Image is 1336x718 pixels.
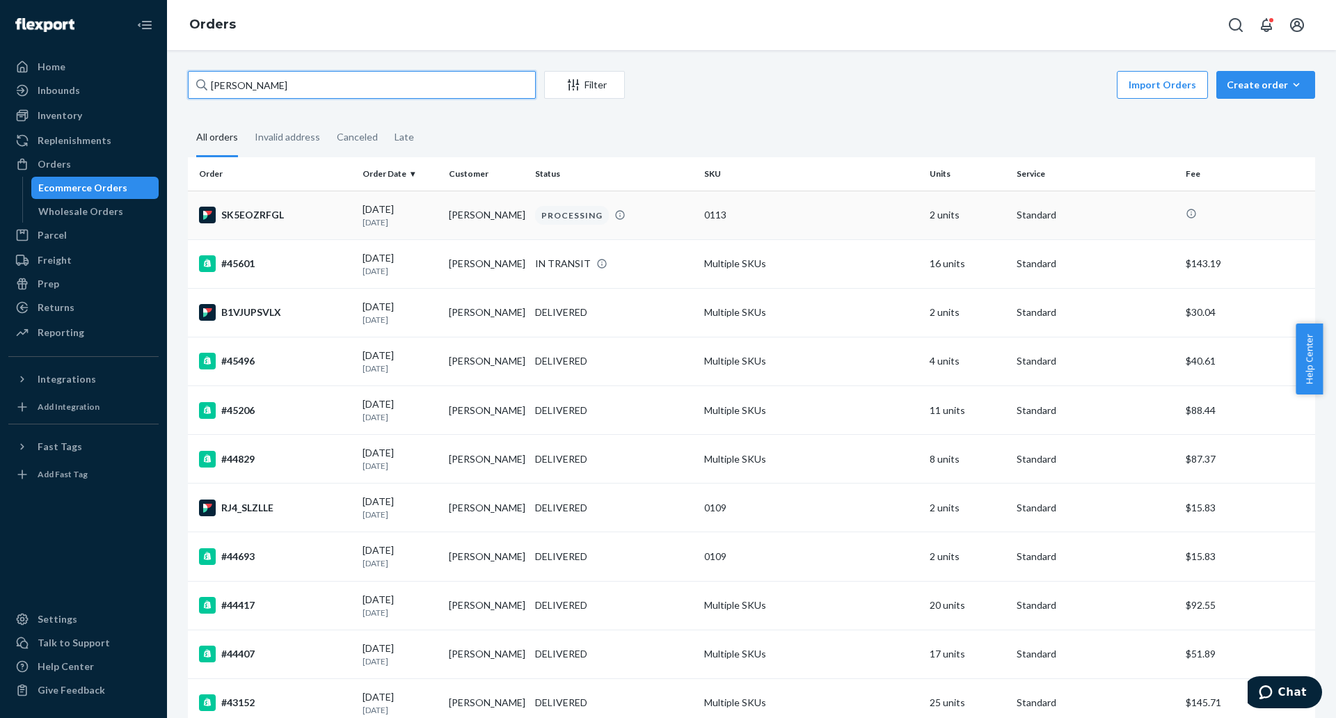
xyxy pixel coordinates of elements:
a: Parcel [8,224,159,246]
td: 2 units [924,191,1010,239]
div: RJ4_SLZLLE [199,500,351,516]
div: Home [38,60,65,74]
div: #45601 [199,255,351,272]
button: Open Search Box [1222,11,1250,39]
td: [PERSON_NAME] [443,288,530,337]
td: $51.89 [1180,630,1315,678]
th: Order Date [357,157,443,191]
div: Parcel [38,228,67,242]
button: Create order [1216,71,1315,99]
div: B1VJUPSVLX [199,304,351,321]
div: Replenishments [38,134,111,147]
td: Multiple SKUs [699,581,924,630]
div: [DATE] [363,446,438,472]
div: Ecommerce Orders [38,181,127,195]
div: Talk to Support [38,636,110,650]
input: Search orders [188,71,536,99]
th: Fee [1180,157,1315,191]
td: [PERSON_NAME] [443,239,530,288]
td: 11 units [924,386,1010,435]
a: Add Integration [8,396,159,418]
div: Integrations [38,372,96,386]
div: DELIVERED [535,598,587,612]
div: [DATE] [363,641,438,667]
div: [DATE] [363,300,438,326]
td: $143.19 [1180,239,1315,288]
td: [PERSON_NAME] [443,435,530,484]
p: Standard [1017,550,1175,564]
td: [PERSON_NAME] [443,337,530,385]
a: Help Center [8,655,159,678]
p: Standard [1017,598,1175,612]
div: All orders [196,119,238,157]
img: Flexport logo [15,18,74,32]
div: DELIVERED [535,305,587,319]
a: Replenishments [8,129,159,152]
a: Ecommerce Orders [31,177,159,199]
td: 20 units [924,581,1010,630]
td: Multiple SKUs [699,386,924,435]
div: Freight [38,253,72,267]
td: 2 units [924,532,1010,581]
p: [DATE] [363,460,438,472]
iframe: Opens a widget where you can chat to one of our agents [1248,676,1322,711]
div: Inbounds [38,83,80,97]
div: #44693 [199,548,351,565]
a: Orders [8,153,159,175]
button: Close Navigation [131,11,159,39]
div: #45496 [199,353,351,369]
div: #44417 [199,597,351,614]
p: [DATE] [363,265,438,277]
div: Add Integration [38,401,100,413]
td: [PERSON_NAME] [443,191,530,239]
div: #44407 [199,646,351,662]
div: Inventory [38,109,82,122]
div: DELIVERED [535,501,587,515]
div: IN TRANSIT [535,257,591,271]
div: DELIVERED [535,404,587,417]
a: Wholesale Orders [31,200,159,223]
td: Multiple SKUs [699,239,924,288]
td: $30.04 [1180,288,1315,337]
td: $92.55 [1180,581,1315,630]
td: [PERSON_NAME] [443,484,530,532]
button: Talk to Support [8,632,159,654]
div: 0109 [704,550,918,564]
button: Open notifications [1252,11,1280,39]
td: 2 units [924,484,1010,532]
td: Multiple SKUs [699,337,924,385]
td: Multiple SKUs [699,630,924,678]
p: [DATE] [363,314,438,326]
div: DELIVERED [535,550,587,564]
button: Help Center [1296,324,1323,394]
ol: breadcrumbs [178,5,247,45]
td: 17 units [924,630,1010,678]
div: Filter [545,78,624,92]
a: Orders [189,17,236,32]
p: Standard [1017,354,1175,368]
div: Create order [1227,78,1305,92]
p: [DATE] [363,509,438,520]
div: [DATE] [363,495,438,520]
td: 16 units [924,239,1010,288]
p: [DATE] [363,411,438,423]
div: [DATE] [363,593,438,619]
div: Add Fast Tag [38,468,88,480]
td: [PERSON_NAME] [443,581,530,630]
th: Units [924,157,1010,191]
a: Settings [8,608,159,630]
p: [DATE] [363,704,438,716]
button: Import Orders [1117,71,1208,99]
p: Standard [1017,501,1175,515]
p: Standard [1017,452,1175,466]
th: Status [530,157,699,191]
div: [DATE] [363,251,438,277]
td: 2 units [924,288,1010,337]
div: #45206 [199,402,351,419]
div: Reporting [38,326,84,340]
td: $15.83 [1180,484,1315,532]
button: Open account menu [1283,11,1311,39]
td: [PERSON_NAME] [443,630,530,678]
p: [DATE] [363,557,438,569]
